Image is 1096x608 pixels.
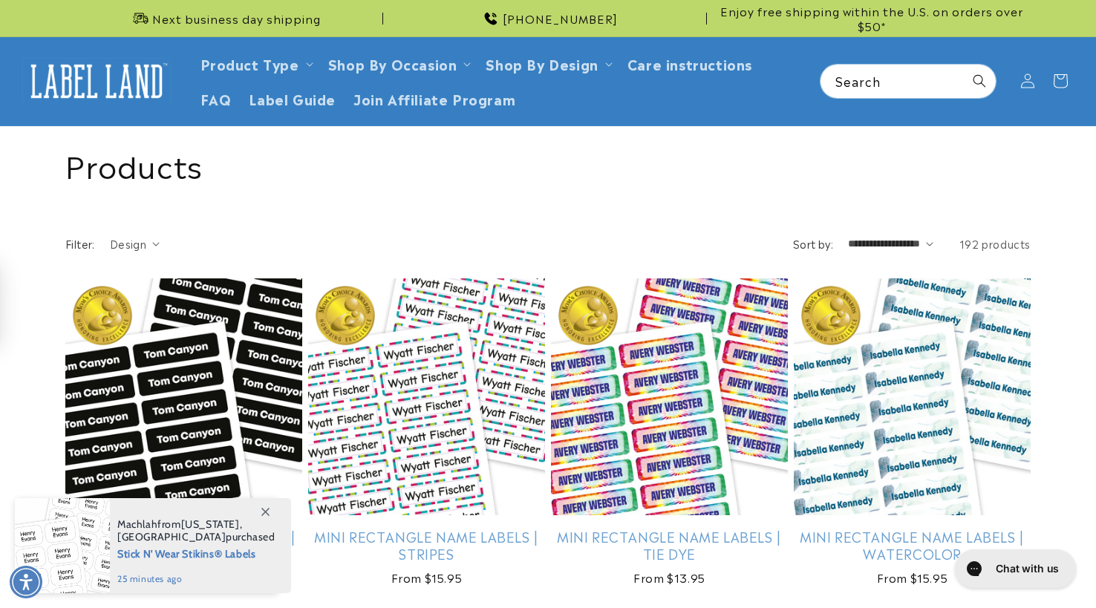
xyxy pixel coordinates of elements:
label: Sort by: [793,236,833,251]
h1: Products [65,145,1031,183]
span: [PHONE_NUMBER] [503,11,618,26]
a: Mini Rectangle Name Labels | Watercolor [794,528,1031,563]
span: Shop By Occasion [328,55,457,72]
span: Join Affiliate Program [353,90,515,107]
a: Mini Rectangle Name Labels | Tie Dye [551,528,788,563]
span: Design [110,236,146,251]
summary: Design (0 selected) [110,236,160,252]
a: FAQ [192,81,241,116]
h2: Filter: [65,236,95,252]
a: Shop By Design [486,53,598,73]
a: Join Affiliate Program [345,81,524,116]
img: Label Land [22,58,171,104]
div: Accessibility Menu [10,566,42,598]
a: Product Type [200,53,299,73]
span: Stick N' Wear Stikins® Labels [117,543,275,562]
a: Mini Rectangle Name Labels | Stripes [308,528,545,563]
iframe: Gorgias live chat messenger [947,544,1081,593]
span: Next business day shipping [152,11,321,26]
span: Care instructions [627,55,752,72]
span: Enjoy free shipping within the U.S. on orders over $50* [713,4,1031,33]
span: [US_STATE] [181,517,240,531]
span: Machlah [117,517,157,531]
span: [GEOGRAPHIC_DATA] [117,530,226,543]
span: Label Guide [249,90,336,107]
span: 192 products [959,236,1031,251]
summary: Shop By Occasion [319,46,477,81]
a: Care instructions [619,46,761,81]
span: from , purchased [117,518,275,543]
a: Label Guide [240,81,345,116]
summary: Shop By Design [477,46,618,81]
span: FAQ [200,90,232,107]
button: Search [963,65,996,97]
summary: Product Type [192,46,319,81]
span: 25 minutes ago [117,572,275,586]
a: Label Land [17,53,177,110]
